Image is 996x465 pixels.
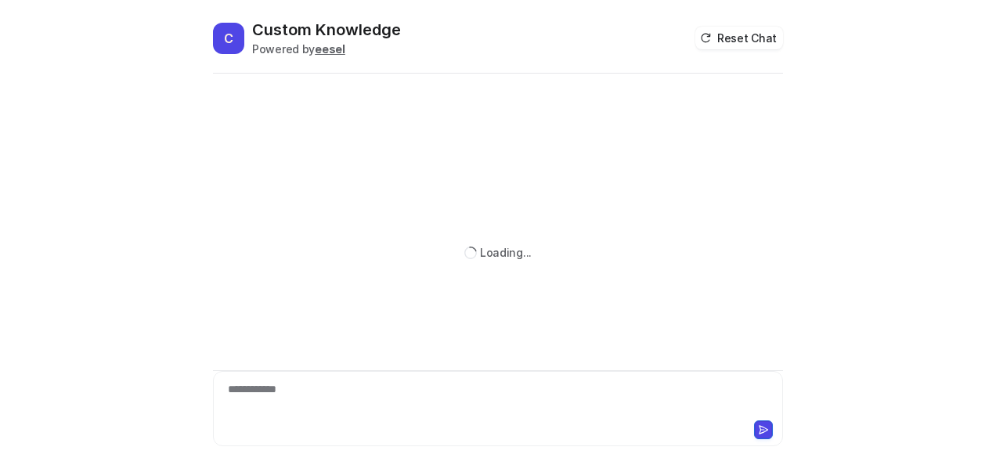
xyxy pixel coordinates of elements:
span: C [213,23,244,54]
h2: Custom Knowledge [252,19,401,41]
b: eesel [315,42,345,56]
div: Powered by [252,41,401,57]
div: Loading... [480,244,532,261]
button: Reset Chat [695,27,783,49]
